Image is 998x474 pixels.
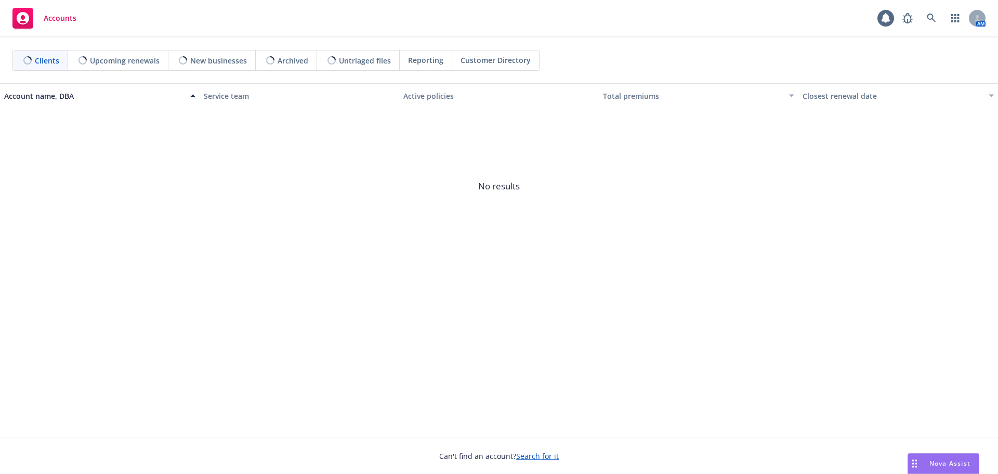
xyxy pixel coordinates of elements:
span: Upcoming renewals [90,55,160,66]
span: Accounts [44,14,76,22]
button: Service team [200,83,399,108]
button: Total premiums [599,83,798,108]
span: New businesses [190,55,247,66]
span: Reporting [408,55,443,66]
div: Total premiums [603,91,783,101]
a: Search for it [516,451,559,461]
a: Search [921,8,942,29]
a: Switch app [945,8,966,29]
button: Closest renewal date [798,83,998,108]
div: Drag to move [908,454,921,473]
div: Account name, DBA [4,91,184,101]
a: Report a Bug [897,8,918,29]
span: Untriaged files [339,55,391,66]
span: Nova Assist [929,459,970,468]
a: Accounts [8,4,81,33]
span: Customer Directory [461,55,531,66]
button: Active policies [399,83,599,108]
button: Nova Assist [908,453,979,474]
span: Archived [278,55,308,66]
div: Active policies [403,91,595,101]
div: Closest renewal date [803,91,982,101]
span: Clients [35,55,59,66]
span: Can't find an account? [439,451,559,462]
div: Service team [204,91,395,101]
